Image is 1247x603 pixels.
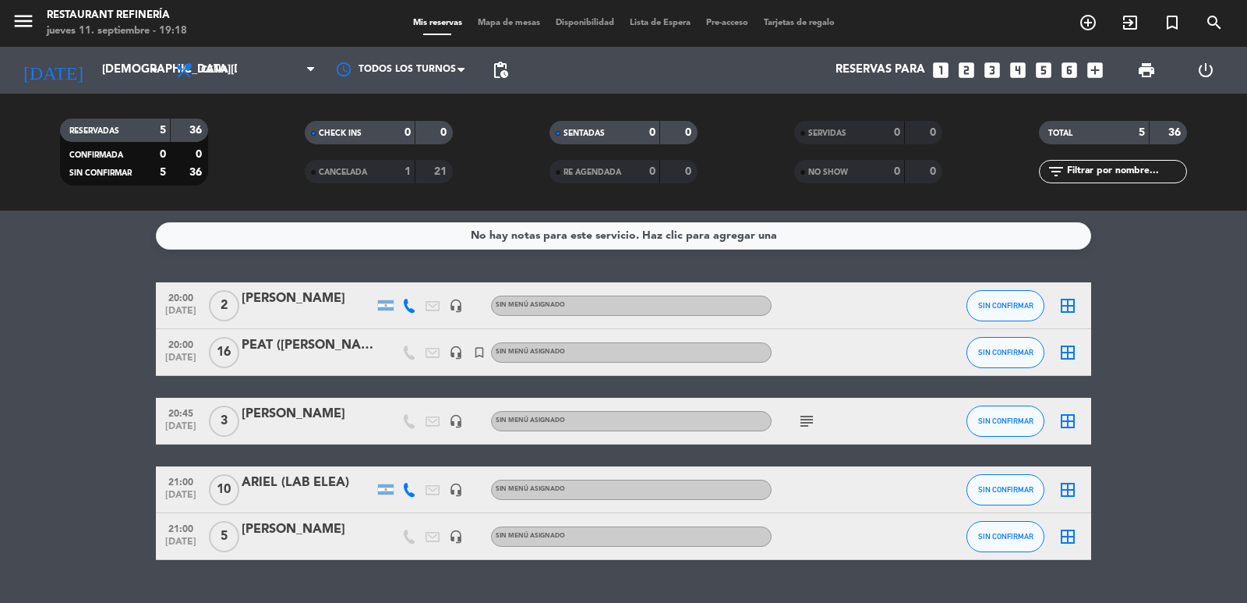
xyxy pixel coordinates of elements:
[47,8,187,23] div: Restaurant Refinería
[160,125,166,136] strong: 5
[978,532,1033,541] span: SIN CONFIRMAR
[1058,343,1077,362] i: border_all
[756,19,843,27] span: Tarjetas de regalo
[978,417,1033,425] span: SIN CONFIRMAR
[1196,61,1215,80] i: power_settings_new
[496,302,565,308] span: Sin menú asignado
[1176,47,1235,94] div: LOG OUT
[1058,296,1077,315] i: border_all
[982,60,1002,80] i: looks_3
[242,335,374,356] div: PEAT ([PERSON_NAME])
[319,129,362,137] span: CHECK INS
[930,166,939,177] strong: 0
[1085,60,1105,80] i: add_box
[161,472,200,490] span: 21:00
[196,149,205,160] strong: 0
[472,346,486,360] i: turned_in_not
[1079,13,1097,32] i: add_circle_outline
[966,337,1044,368] button: SIN CONFIRMAR
[69,151,123,159] span: CONFIRMADA
[471,227,777,245] div: No hay notas para este servicio. Haz clic para agregar una
[978,348,1033,356] span: SIN CONFIRMAR
[161,490,200,508] span: [DATE]
[956,60,977,80] i: looks_two
[1058,527,1077,546] i: border_all
[894,127,900,138] strong: 0
[496,417,565,424] span: Sin menú asignado
[449,346,463,360] i: headset_mic
[161,353,200,371] span: [DATE]
[160,167,166,178] strong: 5
[1058,481,1077,499] i: border_all
[319,168,367,176] span: CANCELADA
[161,288,200,306] span: 20:00
[201,65,228,76] span: Cena
[966,406,1044,437] button: SIN CONFIRMAR
[12,9,35,33] i: menu
[496,486,565,492] span: Sin menú asignado
[161,519,200,537] span: 21:00
[685,166,694,177] strong: 0
[189,125,205,136] strong: 36
[404,127,411,138] strong: 0
[405,19,470,27] span: Mis reservas
[649,166,655,177] strong: 0
[894,166,900,177] strong: 0
[1168,127,1184,138] strong: 36
[242,520,374,540] div: [PERSON_NAME]
[434,166,450,177] strong: 21
[622,19,698,27] span: Lista de Espera
[966,474,1044,505] button: SIN CONFIRMAR
[12,9,35,38] button: menu
[491,61,510,80] span: pending_actions
[563,168,621,176] span: RE AGENDADA
[209,337,239,368] span: 16
[1048,129,1072,137] span: TOTAL
[1163,13,1182,32] i: turned_in_not
[1059,60,1079,80] i: looks_6
[160,149,166,160] strong: 0
[161,306,200,324] span: [DATE]
[496,533,565,539] span: Sin menú asignado
[808,129,846,137] span: SERVIDAS
[1008,60,1028,80] i: looks_4
[242,473,374,493] div: ARIEL (LAB ELEA)
[449,299,463,313] i: headset_mic
[145,61,164,80] i: arrow_drop_down
[978,301,1033,310] span: SIN CONFIRMAR
[685,127,694,138] strong: 0
[797,412,816,431] i: subject
[209,290,239,321] span: 2
[242,289,374,309] div: [PERSON_NAME]
[966,290,1044,321] button: SIN CONFIRMAR
[440,127,450,138] strong: 0
[1121,13,1139,32] i: exit_to_app
[835,63,925,77] span: Reservas para
[209,474,239,505] span: 10
[449,414,463,428] i: headset_mic
[649,127,655,138] strong: 0
[69,127,119,135] span: RESERVADAS
[47,23,187,39] div: jueves 11. septiembre - 19:18
[449,530,463,544] i: headset_mic
[12,53,94,87] i: [DATE]
[1047,162,1065,181] i: filter_list
[404,166,411,177] strong: 1
[449,483,463,497] i: headset_mic
[209,406,239,437] span: 3
[978,485,1033,494] span: SIN CONFIRMAR
[1139,127,1145,138] strong: 5
[69,169,132,177] span: SIN CONFIRMAR
[161,403,200,421] span: 20:45
[966,521,1044,552] button: SIN CONFIRMAR
[209,521,239,552] span: 5
[548,19,622,27] span: Disponibilidad
[808,168,848,176] span: NO SHOW
[1137,61,1156,80] span: print
[470,19,548,27] span: Mapa de mesas
[1065,163,1186,180] input: Filtrar por nombre...
[189,167,205,178] strong: 36
[161,335,200,353] span: 20:00
[931,60,951,80] i: looks_one
[698,19,756,27] span: Pre-acceso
